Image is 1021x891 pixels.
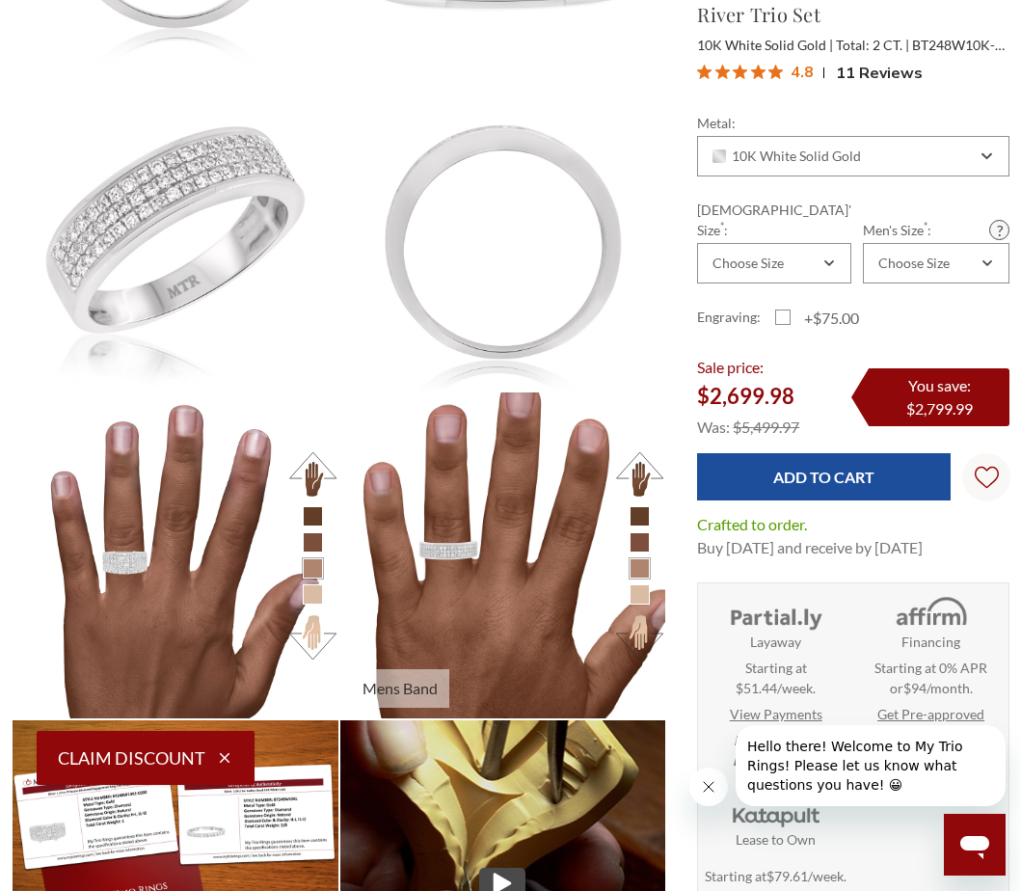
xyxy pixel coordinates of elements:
span: Starting at 0% APR or /month. [859,658,1003,698]
button: Rated 4.8 out of 5 stars from 11 reviews. Jump to reviews. [697,58,923,87]
label: [DEMOGRAPHIC_DATA]' Size : [697,200,851,240]
img: Affirm [881,595,981,632]
dt: Crafted to order. [697,513,807,536]
span: $2,699.98 [697,383,794,409]
span: 10K White Solid Gold [697,37,833,53]
input: Add to Cart [697,453,951,500]
iframe: Message from company [736,725,1006,806]
div: Combobox [863,243,1009,283]
dd: Buy [DATE] and receive by [DATE] [697,536,923,559]
span: You save: $2,799.99 [906,376,973,418]
li: Layaway [698,583,853,782]
label: +$75.00 [775,307,859,330]
div: Choose Size [712,256,784,271]
span: Starting at $51.44/week. [736,658,816,698]
strong: Lease to Own [736,829,816,850]
img: Photo of River 2 ct tw. Princess Cluster Trio Set 10K White Gold [BT248WM] [13,66,338,391]
label: Men's Size : [863,220,1009,240]
span: $5,499.97 [733,418,799,436]
span: Total: 2 CT. [836,37,909,53]
svg: Wish Lists [975,405,999,550]
span: 10K White Solid Gold [712,148,861,164]
span: 4.8 [791,59,814,83]
label: Engraving: [697,307,775,330]
span: $79.61/week [766,868,844,884]
a: Get Pre-approved [877,704,984,724]
li: Affirm [853,583,1008,782]
span: 11 Reviews [836,58,923,87]
a: View Payments [730,704,822,724]
iframe: Close message [689,768,728,806]
img: Photo of River 2 ct tw. Princess Cluster Trio Set 10K White Gold [BR248W-C000] [HT-3] [13,392,338,718]
div: Choose Size [878,256,950,271]
span: $94 [903,680,927,696]
span: Mens Band [351,669,449,708]
img: Photo of River 2 ct tw. Princess Cluster Trio Set 10K White Gold [BT248WM] [HT-3] [324,376,682,734]
a: Wish Lists [962,453,1010,501]
span: Sale price: [697,358,764,376]
strong: Layaway [750,632,801,652]
a: Size Guide [989,220,1009,240]
img: Photo of River 2 ct tw. Princess Cluster Trio Set 10K White Gold [BT248WM] [340,66,666,391]
div: Combobox [697,136,1009,176]
button: Claim Discount [37,731,255,785]
img: Layaway [726,595,826,632]
strong: Financing [901,632,960,652]
img: Katapult [726,794,826,830]
label: Metal: [697,113,1009,133]
iframe: Button to launch messaging window [944,814,1006,876]
div: Combobox [697,243,851,283]
span: Starting at . [705,866,846,886]
span: Was: [697,418,730,436]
